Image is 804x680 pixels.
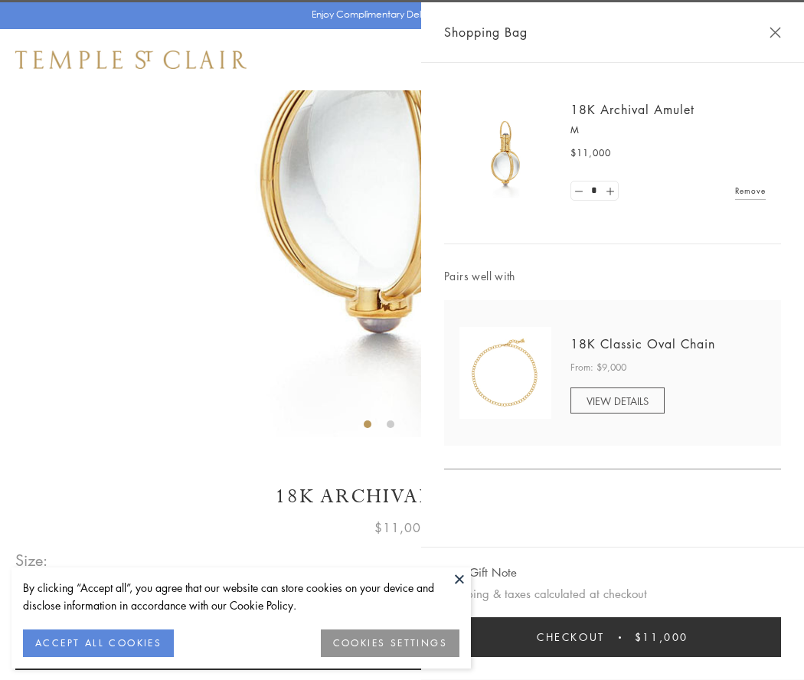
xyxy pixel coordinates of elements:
[735,182,766,199] a: Remove
[570,145,611,161] span: $11,000
[602,181,617,201] a: Set quantity to 2
[444,267,781,285] span: Pairs well with
[570,360,626,375] span: From: $9,000
[587,394,649,408] span: VIEW DETAILS
[459,327,551,419] img: N88865-OV18
[374,518,430,538] span: $11,000
[459,107,551,199] img: 18K Archival Amulet
[15,51,247,69] img: Temple St. Clair
[635,629,688,646] span: $11,000
[321,629,459,657] button: COOKIES SETTINGS
[570,335,715,352] a: 18K Classic Oval Chain
[537,629,605,646] span: Checkout
[23,579,459,614] div: By clicking “Accept all”, you agree that our website can store cookies on your device and disclos...
[570,123,766,138] p: M
[312,7,485,22] p: Enjoy Complimentary Delivery & Returns
[571,181,587,201] a: Set quantity to 0
[444,22,528,42] span: Shopping Bag
[15,548,49,573] span: Size:
[570,387,665,414] a: VIEW DETAILS
[444,584,781,603] p: Shipping & taxes calculated at checkout
[444,617,781,657] button: Checkout $11,000
[15,483,789,510] h1: 18K Archival Amulet
[23,629,174,657] button: ACCEPT ALL COOKIES
[444,563,517,582] button: Add Gift Note
[570,101,695,118] a: 18K Archival Amulet
[770,27,781,38] button: Close Shopping Bag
